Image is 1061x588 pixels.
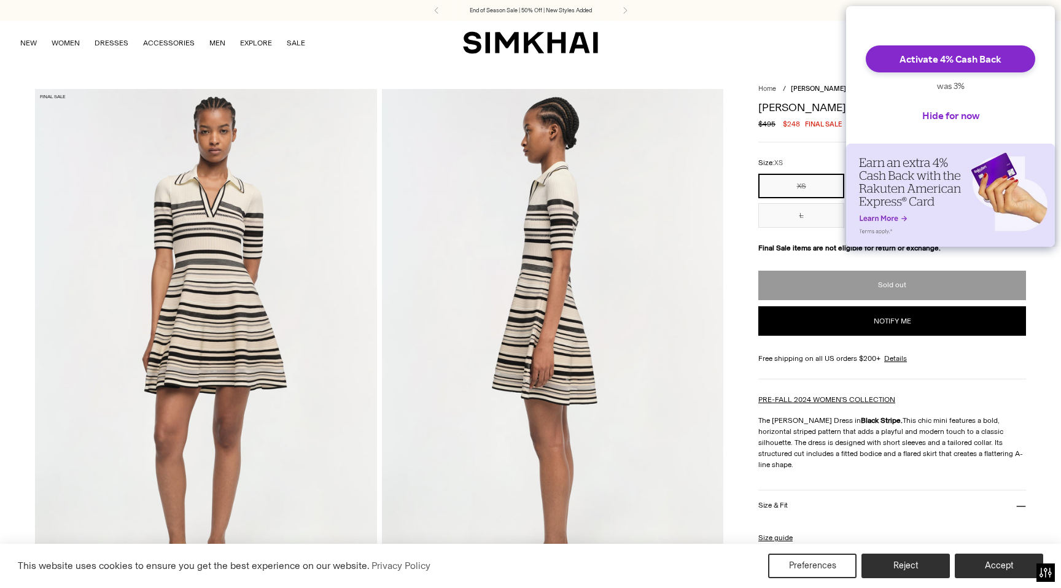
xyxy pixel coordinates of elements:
[955,554,1043,578] button: Accept
[783,118,800,130] span: $248
[861,554,950,578] button: Reject
[287,29,305,56] a: SALE
[143,29,195,56] a: ACCESSORIES
[758,102,1026,113] h1: [PERSON_NAME] Dress
[95,29,128,56] a: DRESSES
[1000,530,1049,576] iframe: Gorgias live chat messenger
[768,554,857,578] button: Preferences
[240,29,272,56] a: EXPLORE
[758,244,941,252] strong: Final Sale items are not eligible for return or exchange.
[758,85,776,93] a: Home
[758,84,1026,95] nav: breadcrumbs
[774,159,783,167] span: XS
[758,395,895,404] a: PRE-FALL 2024 WOMEN'S COLLECTION
[758,353,1026,364] div: Free shipping on all US orders $200+
[758,174,844,198] button: XS
[758,306,1026,336] button: Notify me
[758,118,775,130] s: $495
[463,31,598,55] a: SIMKHAI
[884,353,907,364] a: Details
[370,557,432,575] a: Privacy Policy (opens in a new tab)
[758,203,844,228] button: L
[18,560,370,571] span: This website uses cookies to ensure you get the best experience on our website.
[20,29,37,56] a: NEW
[791,85,865,93] span: [PERSON_NAME] Dress
[758,157,783,169] label: Size:
[861,416,903,425] strong: Black Stripe.
[758,532,793,543] a: Size guide
[470,6,592,15] a: End of Season Sale | 50% Off | New Styles Added
[52,29,80,56] a: WOMEN
[758,415,1026,470] p: The [PERSON_NAME] Dress in This chic mini features a bold, horizontal striped pattern that adds a...
[209,29,225,56] a: MEN
[758,490,1026,522] button: Size & Fit
[10,541,123,578] iframe: Sign Up via Text for Offers
[783,84,786,95] div: /
[758,501,788,509] h3: Size & Fit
